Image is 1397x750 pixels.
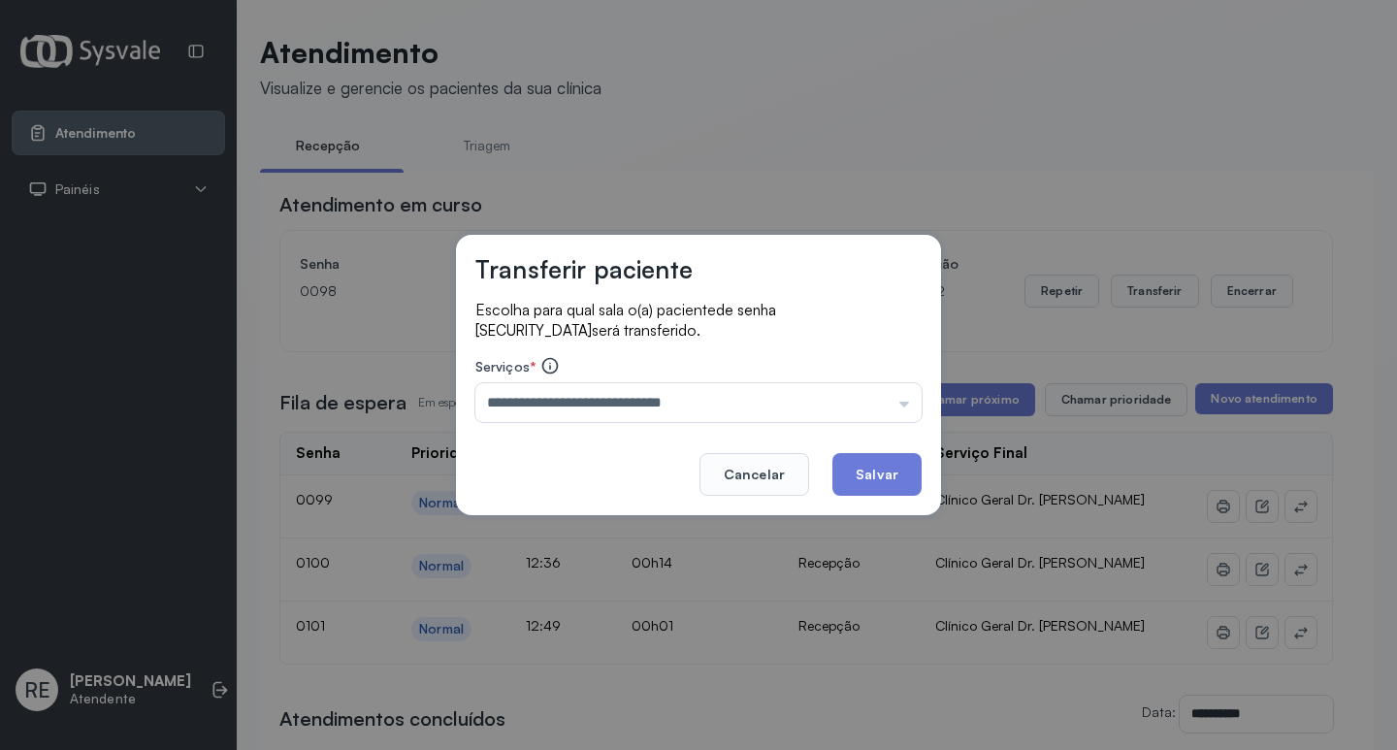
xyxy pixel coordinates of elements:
span: de senha [SECURITY_DATA] [475,301,776,340]
button: Cancelar [699,453,809,496]
p: Escolha para qual sala o(a) paciente será transferido. [475,300,922,341]
h3: Transferir paciente [475,254,693,284]
span: Serviços [475,358,530,375]
button: Salvar [832,453,922,496]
